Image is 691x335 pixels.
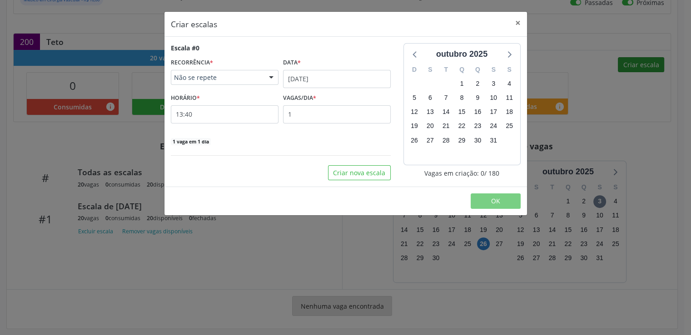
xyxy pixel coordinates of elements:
[503,92,516,104] span: sábado, 11 de outubro de 2025
[440,134,452,147] span: terça-feira, 28 de outubro de 2025
[455,92,468,104] span: quarta-feira, 8 de outubro de 2025
[407,63,423,77] div: D
[491,197,500,205] span: OK
[487,134,500,147] span: sexta-feira, 31 de outubro de 2025
[171,105,278,123] input: 00:00
[503,106,516,118] span: sábado, 18 de outubro de 2025
[328,165,391,181] button: Criar nova escala
[171,91,200,105] label: HORÁRIO
[424,106,437,118] span: segunda-feira, 13 de outubro de 2025
[440,120,452,133] span: terça-feira, 21 de outubro de 2025
[455,134,468,147] span: quarta-feira, 29 de outubro de 2025
[171,43,199,53] div: Escala #0
[471,134,484,147] span: quinta-feira, 30 de outubro de 2025
[487,120,500,133] span: sexta-feira, 24 de outubro de 2025
[424,92,437,104] span: segunda-feira, 6 de outubro de 2025
[471,92,484,104] span: quinta-feira, 9 de outubro de 2025
[174,73,260,82] span: Não se repete
[408,120,421,133] span: domingo, 19 de outubro de 2025
[455,106,468,118] span: quarta-feira, 15 de outubro de 2025
[471,106,484,118] span: quinta-feira, 16 de outubro de 2025
[171,18,217,30] h5: Criar escalas
[440,92,452,104] span: terça-feira, 7 de outubro de 2025
[455,120,468,133] span: quarta-feira, 22 de outubro de 2025
[487,106,500,118] span: sexta-feira, 17 de outubro de 2025
[432,48,491,60] div: outubro 2025
[283,91,316,105] label: VAGAS/DIA
[424,120,437,133] span: segunda-feira, 20 de outubro de 2025
[503,120,516,133] span: sábado, 25 de outubro de 2025
[171,56,213,70] label: RECORRÊNCIA
[471,77,484,90] span: quinta-feira, 2 de outubro de 2025
[422,63,438,77] div: S
[470,63,486,77] div: Q
[487,92,500,104] span: sexta-feira, 10 de outubro de 2025
[454,63,470,77] div: Q
[408,134,421,147] span: domingo, 26 de outubro de 2025
[408,106,421,118] span: domingo, 12 de outubro de 2025
[424,134,437,147] span: segunda-feira, 27 de outubro de 2025
[455,77,468,90] span: quarta-feira, 1 de outubro de 2025
[487,77,500,90] span: sexta-feira, 3 de outubro de 2025
[509,12,527,34] button: Close
[486,63,502,77] div: S
[471,193,521,209] button: OK
[502,63,517,77] div: S
[440,106,452,118] span: terça-feira, 14 de outubro de 2025
[503,77,516,90] span: sábado, 4 de outubro de 2025
[283,56,301,70] label: Data
[403,168,521,178] div: Vagas em criação: 0
[171,138,211,145] span: 1 vaga em 1 dia
[471,120,484,133] span: quinta-feira, 23 de outubro de 2025
[408,92,421,104] span: domingo, 5 de outubro de 2025
[484,168,499,178] span: / 180
[438,63,454,77] div: T
[283,70,391,88] input: Selecione uma data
